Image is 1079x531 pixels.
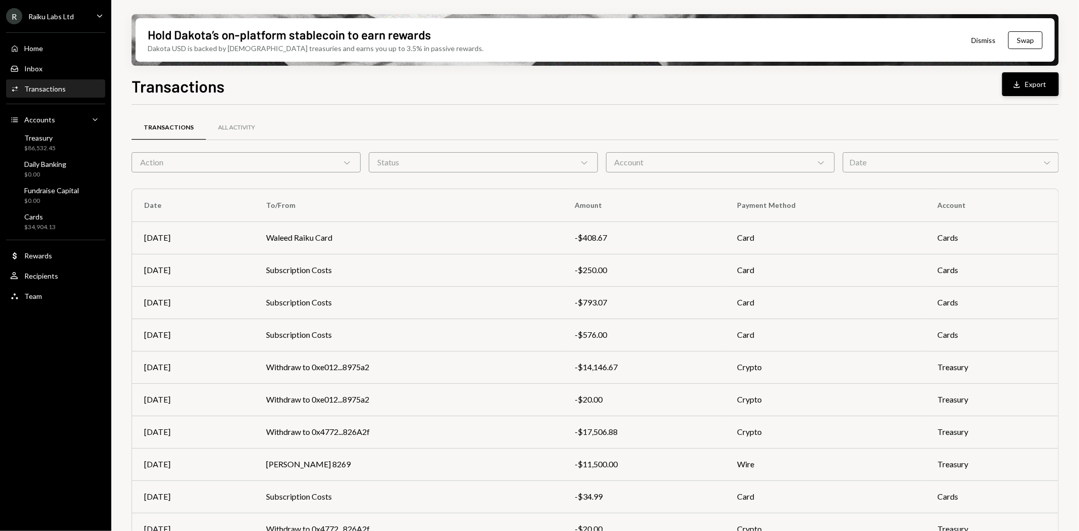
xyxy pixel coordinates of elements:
div: Inbox [24,64,42,73]
div: Dakota USD is backed by [DEMOGRAPHIC_DATA] treasuries and earns you up to 3.5% in passive rewards. [148,43,484,54]
td: Treasury [925,383,1058,416]
td: Card [725,319,925,351]
td: Crypto [725,351,925,383]
td: Card [725,286,925,319]
a: Home [6,39,105,57]
td: Cards [925,254,1058,286]
div: -$14,146.67 [575,361,713,373]
div: All Activity [218,123,255,132]
div: Home [24,44,43,53]
div: [DATE] [144,393,242,406]
td: Cards [925,286,1058,319]
div: Date [843,152,1059,172]
div: [DATE] [144,264,242,276]
div: Raiku Labs Ltd [28,12,74,21]
td: Crypto [725,416,925,448]
div: -$250.00 [575,264,713,276]
div: Recipients [24,272,58,280]
td: [PERSON_NAME] 8269 [254,448,563,480]
div: -$576.00 [575,329,713,341]
td: Subscription Costs [254,286,563,319]
th: To/From [254,189,563,222]
a: Rewards [6,246,105,264]
div: $34,904.13 [24,223,56,232]
button: Dismiss [959,28,1008,52]
a: Inbox [6,59,105,77]
button: Export [1002,72,1059,96]
div: [DATE] [144,458,242,470]
td: Withdraw to 0x4772...826A2f [254,416,563,448]
td: Treasury [925,351,1058,383]
div: [DATE] [144,232,242,244]
a: Recipients [6,267,105,285]
a: Fundraise Capital$0.00 [6,183,105,207]
a: Accounts [6,110,105,128]
td: Waleed Raiku Card [254,222,563,254]
div: -$11,500.00 [575,458,713,470]
td: Cards [925,319,1058,351]
div: Status [369,152,598,172]
td: Card [725,222,925,254]
a: All Activity [206,115,267,141]
div: -$34.99 [575,491,713,503]
td: Cards [925,222,1058,254]
div: Action [132,152,361,172]
a: Team [6,287,105,305]
a: Cards$34,904.13 [6,209,105,234]
td: Withdraw to 0xe012...8975a2 [254,383,563,416]
div: Cards [24,212,56,221]
div: Transactions [144,123,194,132]
a: Daily Banking$0.00 [6,157,105,181]
div: [DATE] [144,426,242,438]
div: Account [606,152,835,172]
div: Team [24,292,42,300]
div: -$793.07 [575,296,713,308]
td: Treasury [925,448,1058,480]
div: Hold Dakota’s on-platform stablecoin to earn rewards [148,26,431,43]
td: Subscription Costs [254,254,563,286]
td: Subscription Costs [254,480,563,513]
div: -$408.67 [575,232,713,244]
td: Crypto [725,383,925,416]
div: [DATE] [144,491,242,503]
div: [DATE] [144,361,242,373]
div: Daily Banking [24,160,66,168]
div: [DATE] [144,329,242,341]
td: Cards [925,480,1058,513]
td: Wire [725,448,925,480]
a: Treasury$86,532.45 [6,130,105,155]
div: $0.00 [24,170,66,179]
td: Treasury [925,416,1058,448]
div: $0.00 [24,197,79,205]
a: Transactions [132,115,206,141]
div: Fundraise Capital [24,186,79,195]
button: Swap [1008,31,1043,49]
div: Treasury [24,134,56,142]
div: -$20.00 [575,393,713,406]
th: Amount [563,189,725,222]
a: Transactions [6,79,105,98]
th: Account [925,189,1058,222]
th: Payment Method [725,189,925,222]
td: Card [725,254,925,286]
div: $86,532.45 [24,144,56,153]
td: Withdraw to 0xe012...8975a2 [254,351,563,383]
div: [DATE] [144,296,242,308]
th: Date [132,189,254,222]
div: -$17,506.88 [575,426,713,438]
div: Rewards [24,251,52,260]
td: Card [725,480,925,513]
div: R [6,8,22,24]
div: Transactions [24,84,66,93]
h1: Transactions [132,76,225,96]
div: Accounts [24,115,55,124]
td: Subscription Costs [254,319,563,351]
